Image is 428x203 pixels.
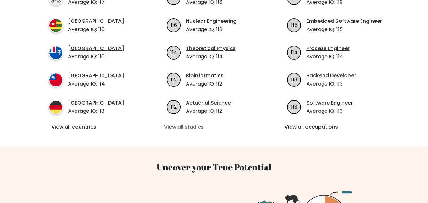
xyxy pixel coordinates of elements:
p: Average IQ: 114 [186,53,236,60]
img: country [49,73,63,87]
a: Software Engineer [306,99,353,107]
p: Average IQ: 115 [306,26,382,33]
a: View all countries [51,123,136,131]
a: Nuclear Engineering [186,17,237,25]
p: Average IQ: 113 [306,80,356,88]
a: Process Engineer [306,45,350,52]
a: Backend Developer [306,72,356,79]
img: country [49,46,63,60]
p: Average IQ: 112 [186,80,224,88]
p: Average IQ: 112 [186,107,231,115]
p: Average IQ: 114 [306,53,350,60]
p: Average IQ: 114 [68,80,124,88]
a: Theoretical Physics [186,45,236,52]
a: Actuarial Science [186,99,231,107]
a: Bioinformatics [186,72,224,79]
p: Average IQ: 116 [68,26,124,33]
a: [GEOGRAPHIC_DATA] [68,17,124,25]
a: View all studies [164,123,264,131]
a: View all occupations [284,123,385,131]
text: 112 [171,103,177,110]
text: 113 [291,103,297,110]
h3: Uncover your True Potential [37,162,391,173]
text: 114 [170,48,177,56]
p: Average IQ: 113 [306,107,353,115]
p: Average IQ: 116 [68,53,124,60]
text: 115 [291,21,297,29]
text: 116 [170,21,177,29]
img: country [49,100,63,114]
a: [GEOGRAPHIC_DATA] [68,99,124,107]
text: 114 [291,48,297,56]
a: [GEOGRAPHIC_DATA] [68,72,124,79]
text: 112 [171,76,177,83]
p: Average IQ: 113 [68,107,124,115]
p: Average IQ: 116 [186,26,237,33]
a: Embedded Software Engineer [306,17,382,25]
a: [GEOGRAPHIC_DATA] [68,45,124,52]
text: 113 [291,76,297,83]
img: country [49,18,63,33]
